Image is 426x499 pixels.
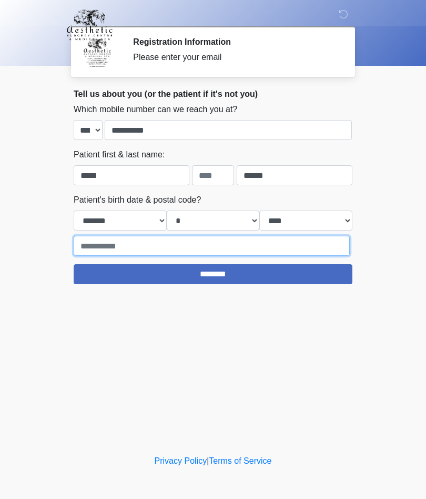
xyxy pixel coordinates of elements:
label: Patient's birth date & postal code? [74,194,201,206]
div: Please enter your email [133,51,337,64]
a: Privacy Policy [155,456,207,465]
label: Patient first & last name: [74,148,165,161]
img: Aesthetic Surgery Centre, PLLC Logo [63,8,116,42]
label: Which mobile number can we reach you at? [74,103,237,116]
a: | [207,456,209,465]
img: Agent Avatar [82,37,113,68]
h2: Tell us about you (or the patient if it's not you) [74,89,352,99]
a: Terms of Service [209,456,271,465]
